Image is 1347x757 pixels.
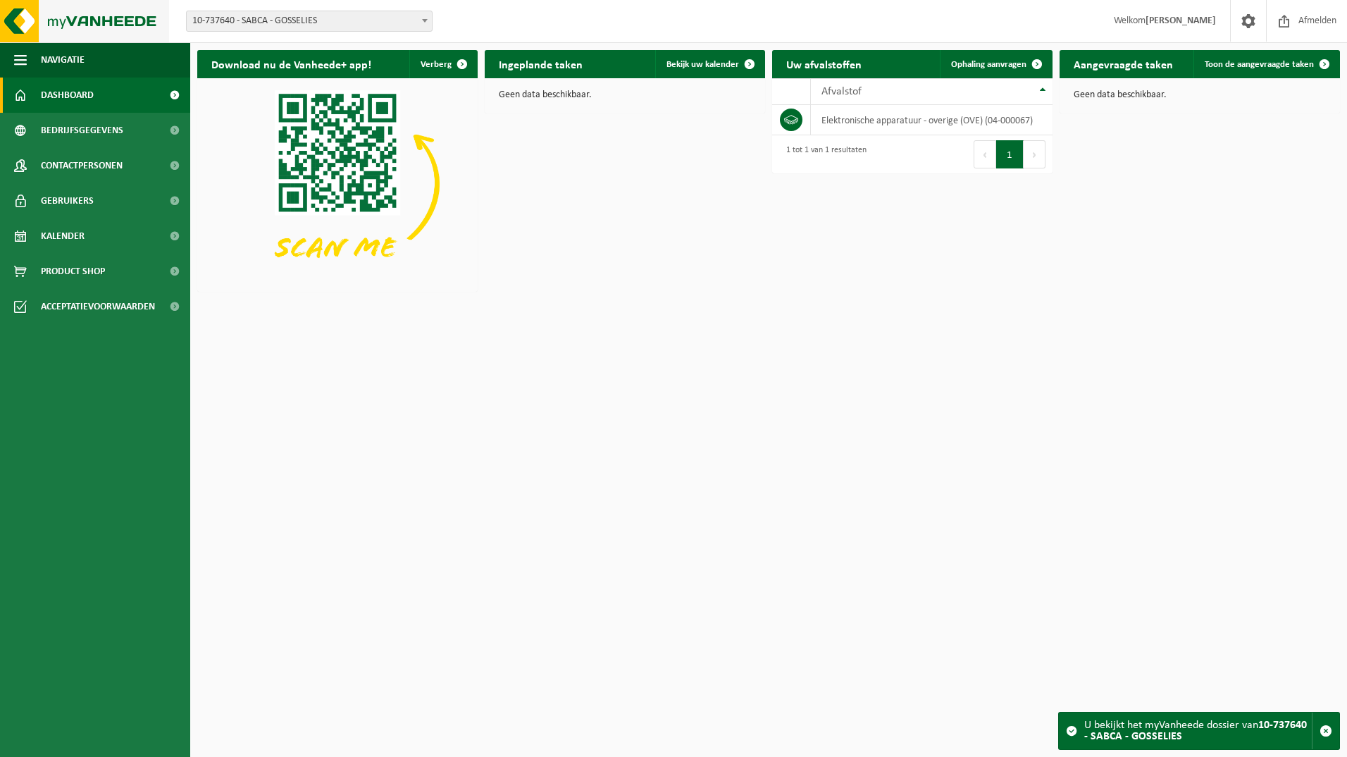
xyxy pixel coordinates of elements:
span: Toon de aangevraagde taken [1205,60,1314,69]
h2: Download nu de Vanheede+ app! [197,50,385,78]
button: 1 [996,140,1024,168]
strong: 10-737640 - SABCA - GOSSELIES [1084,720,1307,742]
span: 10-737640 - SABCA - GOSSELIES [187,11,432,31]
span: Kalender [41,219,85,254]
span: 10-737640 - SABCA - GOSSELIES [186,11,433,32]
span: Product Shop [41,254,105,289]
div: 1 tot 1 van 1 resultaten [779,139,867,170]
div: U bekijkt het myVanheede dossier van [1084,713,1312,749]
span: Acceptatievoorwaarden [41,289,155,324]
h2: Aangevraagde taken [1060,50,1187,78]
span: Verberg [421,60,452,69]
span: Ophaling aanvragen [951,60,1026,69]
p: Geen data beschikbaar. [1074,90,1326,100]
a: Bekijk uw kalender [655,50,764,78]
span: Navigatie [41,42,85,78]
h2: Uw afvalstoffen [772,50,876,78]
button: Previous [974,140,996,168]
img: Download de VHEPlus App [197,78,478,289]
a: Ophaling aanvragen [940,50,1051,78]
td: elektronische apparatuur - overige (OVE) (04-000067) [811,105,1053,135]
h2: Ingeplande taken [485,50,597,78]
p: Geen data beschikbaar. [499,90,751,100]
span: Dashboard [41,78,94,113]
span: Afvalstof [821,86,862,97]
span: Gebruikers [41,183,94,219]
span: Bekijk uw kalender [666,60,739,69]
span: Bedrijfsgegevens [41,113,123,148]
strong: [PERSON_NAME] [1146,16,1216,26]
button: Verberg [409,50,476,78]
a: Toon de aangevraagde taken [1193,50,1339,78]
button: Next [1024,140,1045,168]
span: Contactpersonen [41,148,123,183]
